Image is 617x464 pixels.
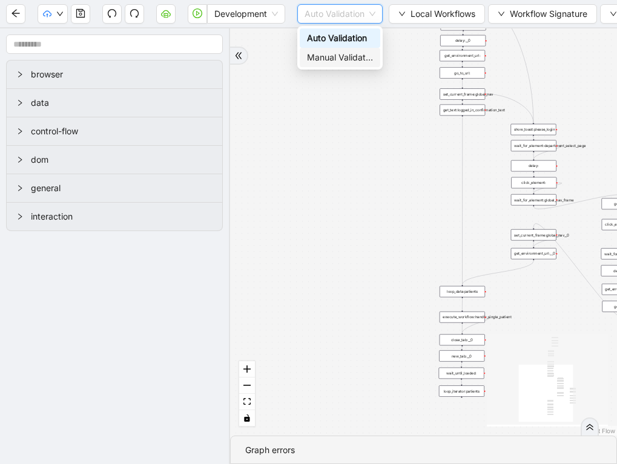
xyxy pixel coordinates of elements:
[439,368,484,379] div: wait_until_loaded:
[439,350,484,362] div: new_tab:__0
[440,35,486,47] div: delay:__0
[533,146,561,159] g: Edge from wait_for_element:department_select_page to delay:
[16,71,24,78] span: right
[511,160,556,172] div: delay:
[439,385,484,397] div: loop_iterator:patients
[6,4,25,24] button: arrow-left
[510,124,556,136] div: show_toast:please_login
[130,8,139,18] span: redo
[610,10,617,18] span: down
[16,156,24,163] span: right
[31,125,213,138] span: control-flow
[511,177,556,189] div: click_element:
[31,153,213,166] span: dom
[7,203,222,230] div: interaction
[16,213,24,220] span: right
[440,105,485,116] div: get_text:logged_in_confirmation_text
[300,48,380,67] div: Manual Validation
[188,4,207,24] button: play-circle
[461,363,462,367] g: Edge from new_tab:__0 to wait_until_loaded:
[7,174,222,202] div: general
[441,19,486,31] div: wait_for_element:global_nav_frame__0
[7,89,222,117] div: data
[511,140,556,151] div: wait_for_element:department_select_page
[16,99,24,106] span: right
[511,248,556,260] div: get_environment_url:__0
[7,60,222,88] div: browser
[307,31,373,45] div: Auto Validation
[214,5,278,23] span: Development
[463,47,463,48] g: Edge from delay:__0 to get_environment_url:
[125,4,144,24] button: redo
[16,128,24,135] span: right
[300,28,380,48] div: Auto Validation
[458,401,466,409] span: plus-circle
[107,8,117,18] span: undo
[584,427,615,434] a: React Flow attribution
[411,7,475,21] span: Local Workflows
[440,50,485,62] div: get_environment_url:
[440,286,485,298] div: loop_data:patients
[439,385,484,397] div: loop_iterator:patientsplus-circle
[533,235,561,247] g: Edge from set_current_frame:global_nav__0 to get_environment_url:__0
[462,317,490,333] g: Edge from execute_workflow:handle_single_patient to close_tab:__0
[440,335,485,346] div: close_tab:__0
[463,260,534,284] g: Edge from get_environment_url:__0 to loop_data:patients
[488,4,597,24] button: downWorkflow Signature
[511,194,556,206] div: wait_for_element:global_nav_frame
[11,8,21,18] span: arrow-left
[533,183,562,193] g: Edge from click_element: to wait_for_element:global_nav_frame
[440,88,485,100] div: set_current_frame:global_nav
[7,146,222,174] div: dom
[305,5,375,23] span: Auto Validation
[31,210,213,223] span: interaction
[31,68,213,81] span: browser
[193,8,202,18] span: play-circle
[16,185,24,192] span: right
[71,4,90,24] button: save
[389,4,485,24] button: downLocal Workflows
[510,7,587,21] span: Workflow Signature
[239,410,255,426] button: toggle interactivity
[586,423,594,431] span: double-right
[511,229,556,241] div: set_current_frame:global_nav__0
[234,51,243,60] span: double-right
[440,67,485,79] div: go_to_url:
[398,10,406,18] span: down
[161,8,171,18] span: cloud-server
[239,377,255,394] button: zoom out
[31,96,213,109] span: data
[31,181,213,195] span: general
[498,10,505,18] span: down
[43,10,51,18] span: cloud-upload
[76,8,85,18] span: save
[102,4,122,24] button: undo
[56,10,64,18] span: down
[38,4,68,24] button: cloud-uploaddown
[440,312,485,323] div: execute_workflow:handle_single_patient
[156,4,176,24] button: cloud-server
[245,443,602,457] div: Graph errors
[7,117,222,145] div: control-flow
[239,394,255,410] button: fit view
[307,51,373,64] div: Manual Validation
[239,361,255,377] button: zoom in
